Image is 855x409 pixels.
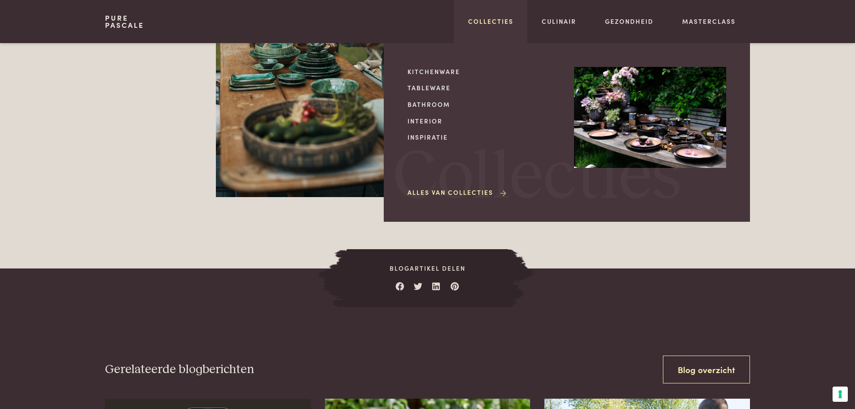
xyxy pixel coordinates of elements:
a: Bathroom [408,100,560,109]
span: Blogartikel delen [347,264,508,273]
a: Kitchenware [408,67,560,76]
a: Blog overzicht [663,356,750,384]
a: Gezondheid [605,17,653,26]
a: Culinair [542,17,576,26]
a: Interior [408,116,560,126]
a: PurePascale [105,14,144,29]
a: Tableware [408,83,560,92]
a: Collecties [468,17,513,26]
a: Masterclass [682,17,736,26]
img: Collecties [574,67,726,168]
h3: Gerelateerde blogberichten [105,362,254,378]
a: Alles van Collecties [408,188,508,197]
span: Collecties [393,143,681,212]
a: Inspiratie [408,132,560,142]
button: Uw voorkeuren voor toestemming voor trackingtechnologieën [833,387,848,402]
